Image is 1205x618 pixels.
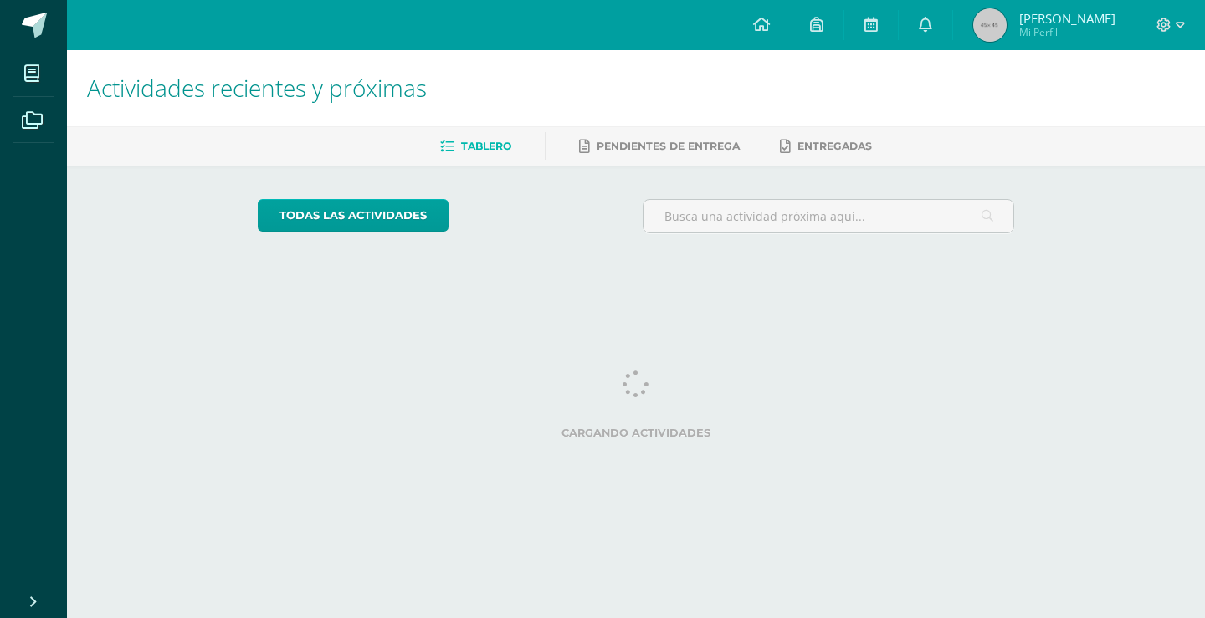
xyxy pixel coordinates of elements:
span: Entregadas [797,140,872,152]
span: Tablero [461,140,511,152]
a: todas las Actividades [258,199,449,232]
input: Busca una actividad próxima aquí... [644,200,1014,232]
span: [PERSON_NAME] [1019,10,1115,27]
a: Tablero [440,133,511,160]
span: Pendientes de entrega [597,140,740,152]
label: Cargando actividades [258,426,1015,439]
a: Entregadas [780,133,872,160]
span: Actividades recientes y próximas [87,72,427,104]
a: Pendientes de entrega [579,133,740,160]
img: 45x45 [973,8,1007,42]
span: Mi Perfil [1019,25,1115,39]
